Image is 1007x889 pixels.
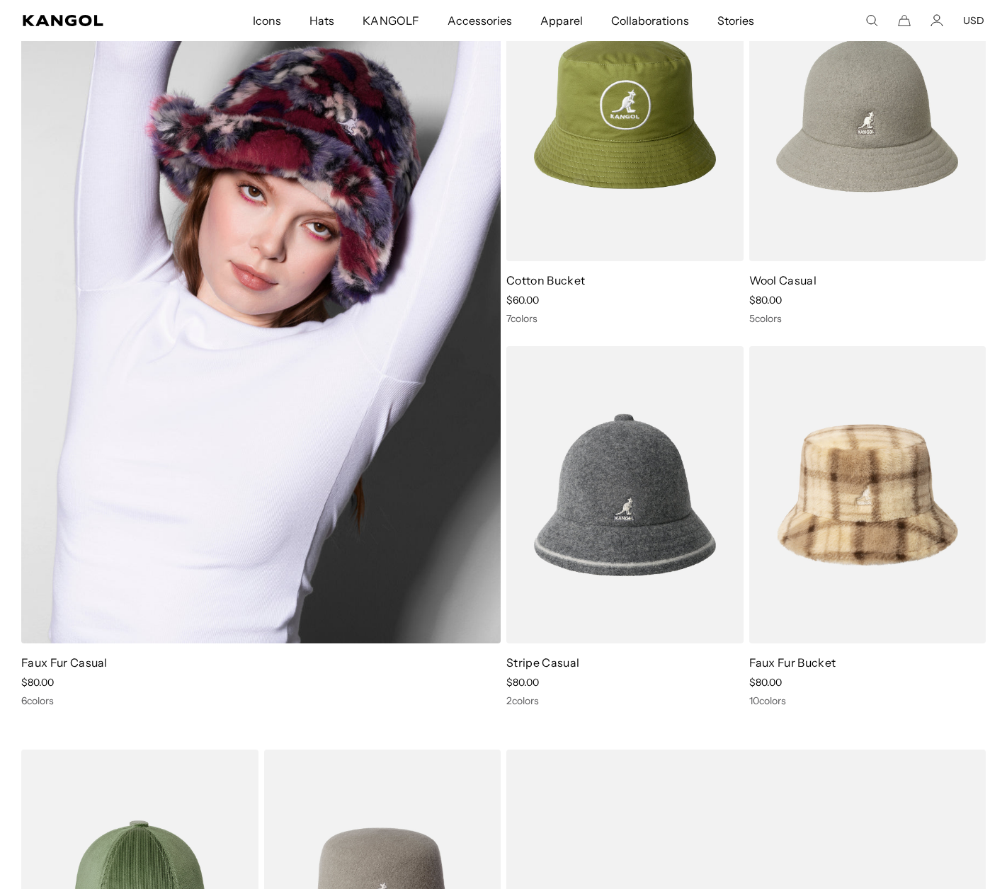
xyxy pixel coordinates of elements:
a: Wool Casual [749,273,817,287]
span: $80.00 [749,294,782,306]
div: 6 colors [21,694,501,707]
a: Account [931,14,943,27]
a: Stripe Casual [506,655,579,670]
a: Faux Fur Casual [21,655,108,670]
a: Cotton Bucket [506,273,585,287]
img: Stripe Casual [506,346,744,643]
span: $80.00 [506,676,539,689]
button: Cart [898,14,911,27]
button: USD [963,14,984,27]
span: $80.00 [749,676,782,689]
div: 5 colors [749,312,986,325]
a: Kangol [23,15,166,26]
div: 10 colors [749,694,986,707]
div: 7 colors [506,312,744,325]
img: Faux Fur Bucket [749,346,986,643]
div: 2 colors [506,694,744,707]
span: $80.00 [21,676,54,689]
span: $60.00 [506,294,539,306]
a: Faux Fur Bucket [749,655,836,670]
summary: Search here [865,14,878,27]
